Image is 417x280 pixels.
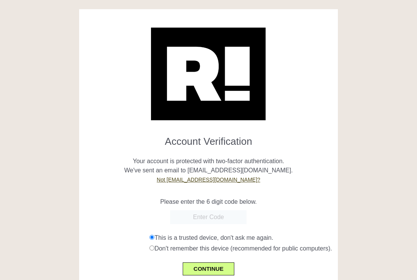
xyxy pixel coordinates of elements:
[149,233,332,242] div: This is a trusted device, don't ask me again.
[149,244,332,253] div: Don't remember this device (recommended for public computers).
[170,210,247,224] input: Enter Code
[151,28,266,120] img: Retention.com
[85,147,332,184] p: Your account is protected with two-factor authentication. We've sent an email to [EMAIL_ADDRESS][...
[157,177,260,183] a: Not [EMAIL_ADDRESS][DOMAIN_NAME]?
[85,129,332,147] h1: Account Verification
[85,197,332,206] p: Please enter the 6 digit code below.
[183,262,234,275] button: CONTINUE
